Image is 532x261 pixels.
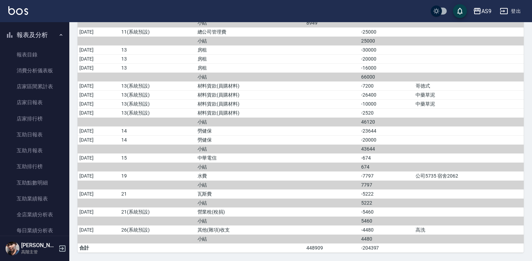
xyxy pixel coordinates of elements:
[3,127,67,143] a: 互助日報表
[196,63,305,72] td: 房租
[359,207,414,216] td: -5460
[78,63,120,72] td: [DATE]
[78,189,120,198] td: [DATE]
[78,171,120,180] td: [DATE]
[78,207,120,216] td: [DATE]
[78,27,120,36] td: [DATE]
[120,90,195,99] td: 13(系統預設)
[196,72,305,81] td: 小結
[359,27,414,36] td: -25000
[196,135,305,144] td: 勞健保
[359,126,414,135] td: -23644
[196,162,305,171] td: 小結
[120,225,195,234] td: 26(系統預設)
[120,81,195,90] td: 13(系統預設)
[3,63,67,79] a: 消費分析儀表板
[78,99,120,108] td: [DATE]
[120,63,195,72] td: 13
[359,81,414,90] td: -7200
[196,81,305,90] td: 材料貨款(員購材料)
[359,216,414,225] td: 5460
[359,171,414,180] td: -7797
[196,171,305,180] td: 水費
[414,81,524,90] td: 哥德式
[78,90,120,99] td: [DATE]
[3,223,67,238] a: 每日業績分析表
[3,47,67,63] a: 報表目錄
[196,36,305,45] td: 小結
[78,225,120,234] td: [DATE]
[120,108,195,117] td: 13(系統預設)
[305,18,359,27] td: 8949
[414,90,524,99] td: 中藥草泥
[196,54,305,63] td: 房租
[196,18,305,27] td: 小結
[196,126,305,135] td: 勞健保
[359,198,414,207] td: 5222
[120,135,195,144] td: 14
[3,94,67,110] a: 店家日報表
[78,153,120,162] td: [DATE]
[196,216,305,225] td: 小結
[78,45,120,54] td: [DATE]
[359,99,414,108] td: -10000
[78,54,120,63] td: [DATE]
[120,189,195,198] td: 21
[78,108,120,117] td: [DATE]
[196,180,305,189] td: 小結
[3,26,67,44] button: 報表及分析
[359,63,414,72] td: -16000
[359,144,414,153] td: 43644
[359,36,414,45] td: 25000
[470,4,494,18] button: AS9
[196,234,305,243] td: 小結
[196,117,305,126] td: 小結
[359,225,414,234] td: -4480
[120,126,195,135] td: 14
[78,135,120,144] td: [DATE]
[196,207,305,216] td: 營業稅(稅捐)
[196,153,305,162] td: 中華電信
[120,45,195,54] td: 13
[196,108,305,117] td: 材料貨款(員購材料)
[305,243,359,252] td: 448909
[414,225,524,234] td: 高洗
[359,45,414,54] td: -30000
[120,54,195,63] td: 13
[196,198,305,207] td: 小結
[8,6,28,15] img: Logo
[414,99,524,108] td: 中藥草泥
[359,117,414,126] td: 46120
[196,225,305,234] td: 其他(雜項)收支
[3,159,67,174] a: 互助排行榜
[359,180,414,189] td: 7797
[497,5,524,18] button: 登出
[78,126,120,135] td: [DATE]
[359,234,414,243] td: 4480
[120,207,195,216] td: 21(系統預設)
[196,27,305,36] td: 總公司管理費
[21,249,56,255] p: 高階主管
[3,111,67,127] a: 店家排行榜
[359,108,414,117] td: -2520
[359,90,414,99] td: -26400
[3,175,67,191] a: 互助點數明細
[120,99,195,108] td: 13(系統預設)
[481,7,491,16] div: AS9
[359,54,414,63] td: -20000
[359,153,414,162] td: -674
[3,143,67,159] a: 互助月報表
[453,4,467,18] button: save
[6,242,19,255] img: Person
[196,144,305,153] td: 小結
[120,153,195,162] td: 15
[359,162,414,171] td: 674
[3,191,67,207] a: 互助業績報表
[359,243,414,252] td: -204397
[3,207,67,223] a: 全店業績分析表
[78,243,120,252] td: 合計
[196,90,305,99] td: 材料貨款(員購材料)
[120,27,195,36] td: 11(系統預設)
[359,72,414,81] td: 66000
[196,45,305,54] td: 房租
